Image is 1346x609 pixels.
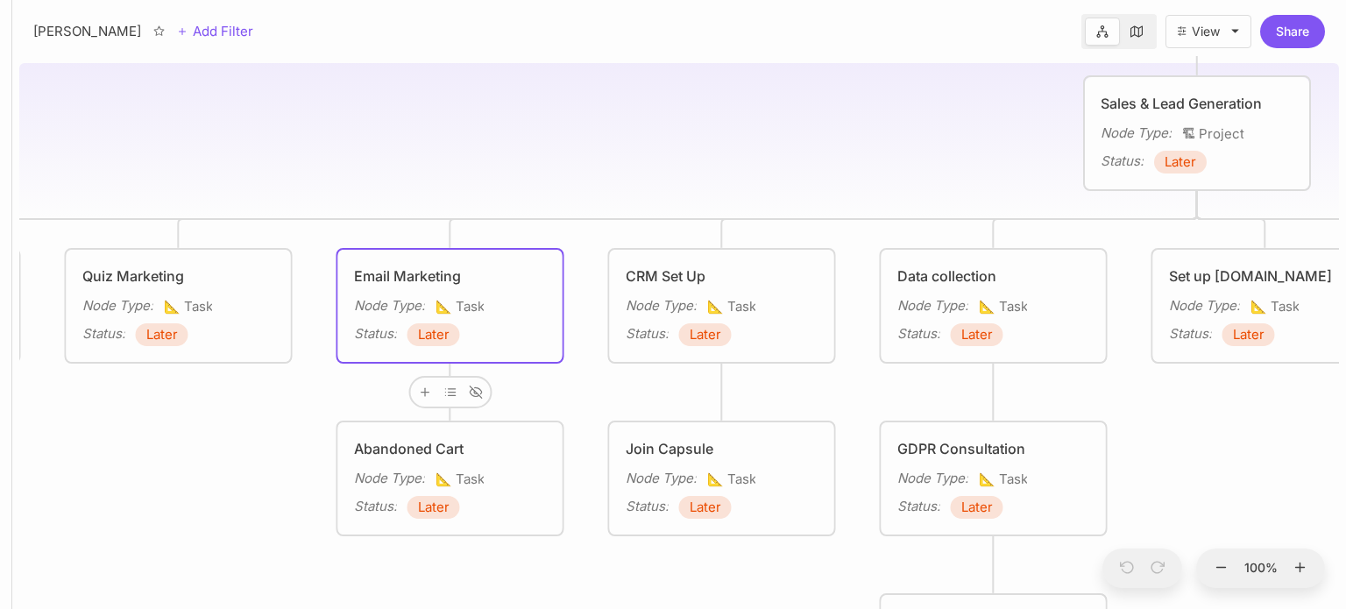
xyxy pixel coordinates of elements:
i: 📐 [164,298,184,315]
span: Later [961,497,993,518]
div: Email Marketing [354,266,547,287]
div: [PERSON_NAME] [33,21,141,42]
div: Status : [897,323,940,344]
button: 100% [1240,549,1282,589]
button: Add Filter [177,21,253,42]
i: 📐 [1250,298,1271,315]
span: Project [1182,124,1244,145]
i: 📐 [436,298,456,315]
div: GDPR Consultation [897,438,1090,459]
div: CRM Set Up [626,266,818,287]
div: GDPR ConsultationNode Type:📐TaskStatus:Later [879,420,1109,537]
i: 📐 [979,471,999,487]
div: Join Capsule [626,438,818,459]
div: Join CapsuleNode Type:📐TaskStatus:Later [607,420,837,537]
div: Sales & Lead Generation [1101,93,1293,114]
span: Task [164,296,213,317]
span: Later [418,497,450,518]
span: Task [707,296,756,317]
span: Later [961,324,993,345]
div: Node Type : [897,468,968,489]
div: Abandoned CartNode Type:📐TaskStatus:Later [336,420,565,537]
span: Later [1165,152,1196,173]
div: Node Type : [354,295,425,316]
div: Quiz MarketingNode Type:📐TaskStatus:Later [64,247,294,365]
div: Sales & Lead GenerationNode Type:🏗ProjectStatus:Later [1082,74,1312,192]
i: 📐 [979,298,999,315]
i: 📐 [707,471,727,487]
div: Node Type : [1101,123,1172,144]
button: View [1165,15,1251,48]
span: Later [690,324,721,345]
span: Task [979,296,1028,317]
div: Node Type : [354,468,425,489]
span: Later [1233,324,1265,345]
span: Task [1250,296,1300,317]
div: Node Type : [626,468,697,489]
button: Share [1260,15,1325,48]
span: Add Filter [188,21,253,42]
div: Quiz Marketing [82,266,275,287]
div: Node Type : [897,295,968,316]
div: Status : [354,323,397,344]
div: Data collection [897,266,1090,287]
span: Task [707,469,756,490]
span: Task [436,296,485,317]
span: Task [979,469,1028,490]
div: Email MarketingNode Type:📐TaskStatus:Later [336,247,565,365]
div: Status : [1101,151,1144,172]
div: View [1192,25,1220,39]
span: Task [436,469,485,490]
div: Status : [626,323,669,344]
div: Status : [626,496,669,517]
span: Later [690,497,721,518]
div: Status : [354,496,397,517]
div: Node Type : [82,295,153,316]
div: Data collectionNode Type:📐TaskStatus:Later [879,247,1109,365]
div: Node Type : [1169,295,1240,316]
i: 📐 [436,471,456,487]
div: Status : [82,323,125,344]
div: Node Type : [626,295,697,316]
div: CRM Set UpNode Type:📐TaskStatus:Later [607,247,837,365]
div: Status : [1169,323,1212,344]
span: Later [146,324,178,345]
i: 🏗 [1182,125,1199,142]
div: Status : [897,496,940,517]
span: Later [418,324,450,345]
i: 📐 [707,298,727,315]
div: Abandoned Cart [354,438,547,459]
